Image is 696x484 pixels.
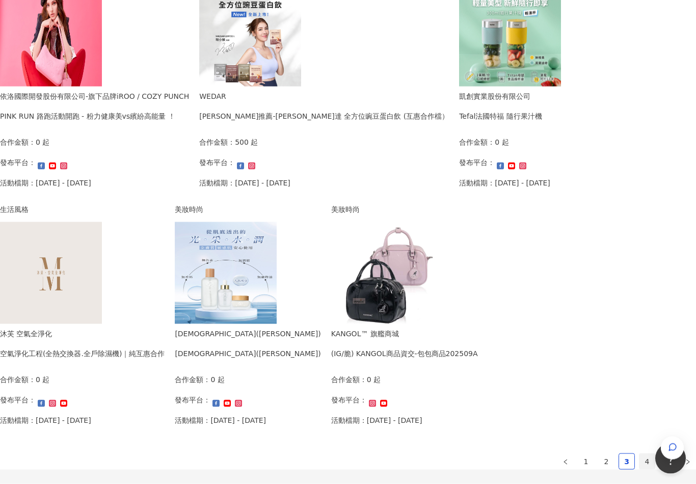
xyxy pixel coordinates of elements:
div: [DEMOGRAPHIC_DATA]([PERSON_NAME]) [175,348,320,359]
div: [PERSON_NAME]推薦-[PERSON_NAME]達 全方位豌豆蛋白飲 (互惠合作檔） [199,111,449,122]
button: right [680,453,696,470]
button: left [557,453,574,470]
p: 0 起 [36,374,49,385]
div: 美妝時尚 [175,204,320,215]
p: 合作金額： [175,374,210,385]
img: 極辰保濕保養系列 [175,222,277,324]
span: right [685,459,691,465]
p: 發布平台： [175,394,210,406]
p: 500 起 [235,137,258,148]
p: 0 起 [36,137,49,148]
span: left [563,459,569,465]
div: (IG/脆) KANGOL商品資交-包包商品202509A [331,348,478,359]
img: KANGOL 皮革小方包 商品資交 [331,222,433,324]
li: Next Page [680,453,696,470]
li: Previous Page [557,453,574,470]
li: 3 [619,453,635,470]
p: 合作金額： [199,137,235,148]
a: 4 [639,454,655,469]
p: 合作金額： [331,374,367,385]
li: 2 [598,453,614,470]
div: [DEMOGRAPHIC_DATA]([PERSON_NAME]) [175,328,320,339]
p: 0 起 [367,374,381,385]
a: 3 [619,454,634,469]
p: 發布平台： [331,394,367,406]
div: KANGOL™ 旗艦商城 [331,328,478,339]
li: 4 [639,453,655,470]
p: 活動檔期：[DATE] - [DATE] [459,177,550,189]
p: 合作金額： [459,137,495,148]
div: 美妝時尚 [331,204,478,215]
li: 1 [578,453,594,470]
p: 活動檔期：[DATE] - [DATE] [199,177,290,189]
iframe: Help Scout Beacon - Open [655,443,686,474]
p: 發布平台： [459,157,495,168]
a: 2 [599,454,614,469]
p: 0 起 [495,137,508,148]
a: 1 [578,454,594,469]
p: 發布平台： [199,157,235,168]
p: 活動檔期：[DATE] - [DATE] [175,415,266,426]
div: WEDAR [199,91,449,102]
p: 0 起 [210,374,224,385]
div: Tefal法國特福 隨行果汁機 [459,111,542,122]
p: 活動檔期：[DATE] - [DATE] [331,415,422,426]
div: 凱創實業股份有限公司 [459,91,542,102]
